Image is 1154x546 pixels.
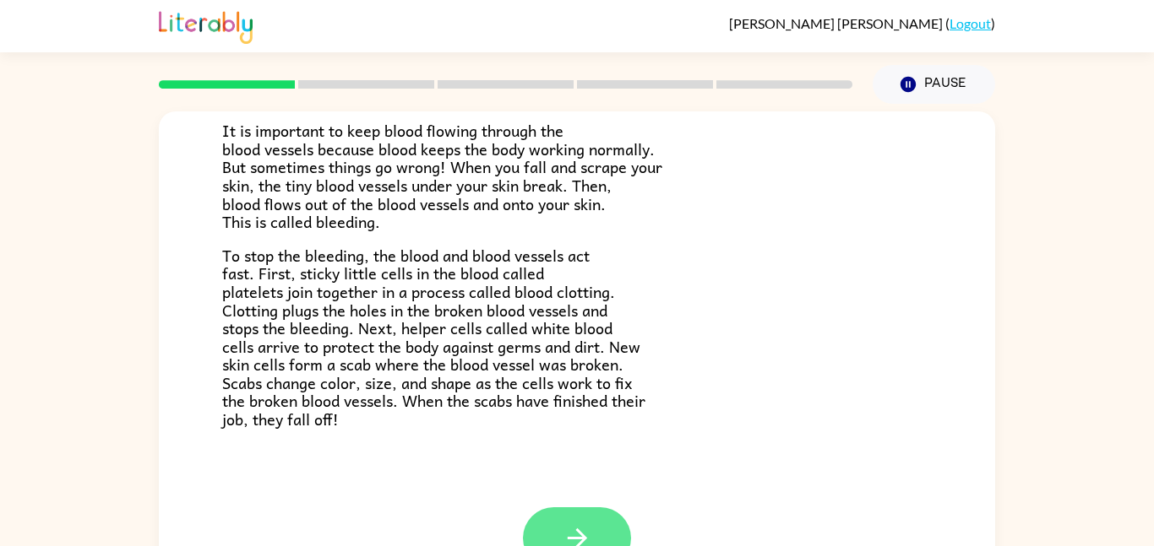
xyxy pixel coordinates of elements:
span: It is important to keep blood flowing through the blood vessels because blood keeps the body work... [222,118,662,234]
button: Pause [873,65,995,104]
span: [PERSON_NAME] [PERSON_NAME] [729,15,945,31]
span: To stop the bleeding, the blood and blood vessels act fast. First, sticky little cells in the blo... [222,243,645,431]
div: ( ) [729,15,995,31]
img: Literably [159,7,253,44]
a: Logout [950,15,991,31]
